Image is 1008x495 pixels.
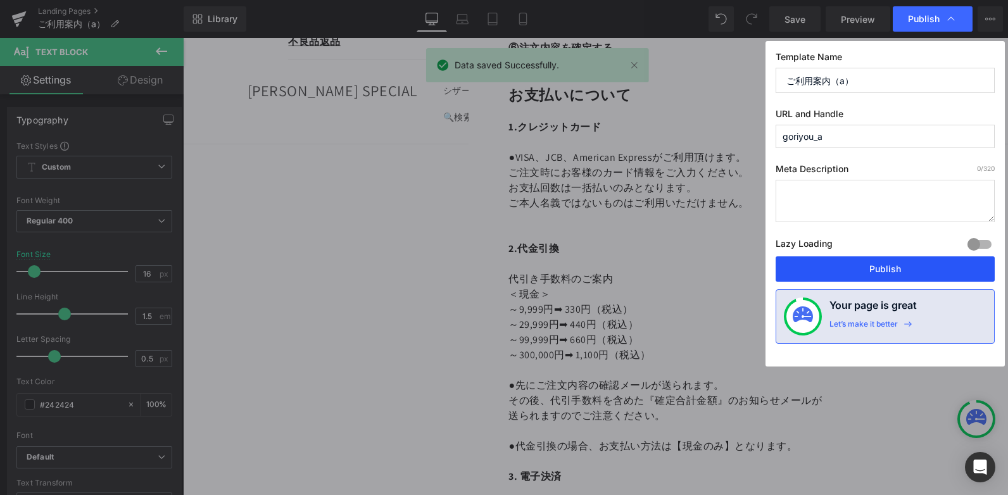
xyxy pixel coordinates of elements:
[793,306,813,327] img: onboarding-status.svg
[908,13,940,25] span: Publish
[325,432,379,445] font: 3. 電子決済
[325,341,541,354] font: ●先にご注文内容の確認メールが送られます。
[325,234,430,247] font: 代引き手数料のご案内
[776,108,995,125] label: URL and Handle
[325,204,376,217] font: 2.代金引換
[357,249,368,263] span: ＞
[325,265,450,278] font: ～9,999円➡ 330円（税込）
[325,280,455,293] font: ～29,999円➡ 440円（税込）
[829,319,898,335] div: Let’s make it better
[325,47,448,66] font: お支払いについて
[325,249,357,263] font: ＜現金
[325,113,563,126] font: ●VISA、JCB、American Expressがご利用頂けます。
[977,165,981,172] span: 0
[325,128,566,141] font: ご注文時にお客様のカード情報をご入力ください。
[776,163,995,180] label: Meta Description
[325,158,566,172] font: ご本人名義ではないものはご利用いただけません。
[325,3,430,16] font: ⑥注文内容を確定する
[977,165,995,172] span: /320
[776,256,995,282] button: Publish
[325,295,455,308] font: ～99,999円➡ 660円（税込）
[325,143,513,156] font: お支払回数は一括払いのみとなります。
[325,82,418,96] font: 1.クレジットカード
[325,371,482,384] font: 送られますのでご注意ください。
[776,51,995,68] label: Template Name
[325,356,639,369] font: その後、代引手数料を含めた『確定合計金額』のお知らせメールが
[829,298,917,319] h4: Your page is great
[965,452,995,482] div: Open Intercom Messenger
[325,401,614,415] font: ●代金引換の場合、お支払い方法は【現金のみ】となります。
[325,310,468,323] font: ～300,000円➡ 1,100円（税込）
[776,235,833,256] label: Lazy Loading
